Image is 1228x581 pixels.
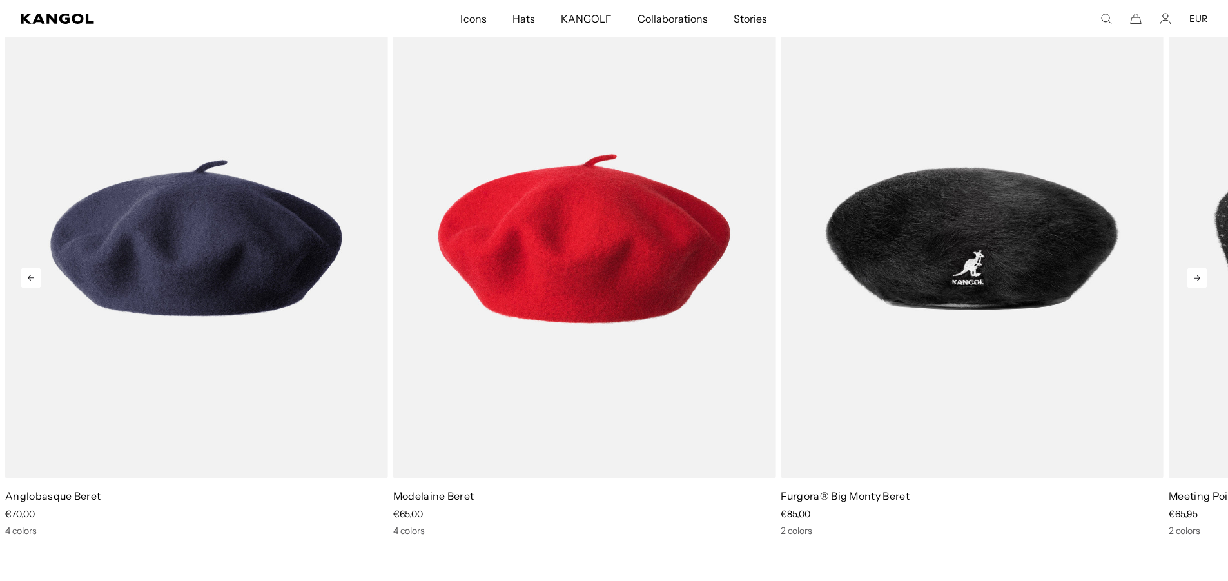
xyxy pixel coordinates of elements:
[1130,13,1142,25] button: Cart
[393,508,423,520] span: €65,00
[781,508,810,520] span: €85,00
[5,525,388,537] div: 4 colors
[1169,508,1198,520] span: €65,95
[1189,13,1207,25] button: EUR
[5,489,101,502] a: Anglobasque Beret
[781,489,910,502] a: Furgora® Big Monty Beret
[393,489,474,502] a: Modelaine Beret
[1160,13,1171,25] a: Account
[5,508,35,520] span: €70,00
[21,14,306,24] a: Kangol
[1100,13,1112,25] summary: Search here
[393,525,776,537] div: 4 colors
[781,525,1164,537] div: 2 colors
